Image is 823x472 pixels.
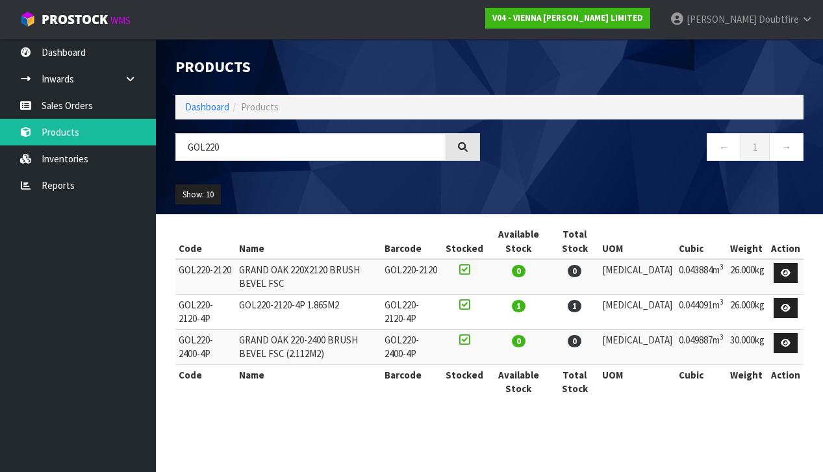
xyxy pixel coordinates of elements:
[687,13,757,25] span: [PERSON_NAME]
[175,224,236,259] th: Code
[727,294,768,329] td: 26.000kg
[568,265,581,277] span: 0
[381,364,442,399] th: Barcode
[741,133,770,161] a: 1
[599,329,676,364] td: [MEDICAL_DATA]
[512,335,525,347] span: 0
[175,259,236,294] td: GOL220-2120
[676,294,727,329] td: 0.044091m
[185,101,229,113] a: Dashboard
[487,364,551,399] th: Available Stock
[727,224,768,259] th: Weight
[720,332,724,342] sup: 3
[42,11,108,28] span: ProStock
[720,297,724,306] sup: 3
[492,12,643,23] strong: V04 - VIENNA [PERSON_NAME] LIMITED
[442,224,487,259] th: Stocked
[236,224,381,259] th: Name
[241,101,279,113] span: Products
[381,224,442,259] th: Barcode
[236,329,381,364] td: GRAND OAK 220-2400 BRUSH BEVEL FSC (2.112M2)
[727,329,768,364] td: 30.000kg
[676,224,727,259] th: Cubic
[381,294,442,329] td: GOL220-2120-4P
[676,364,727,399] th: Cubic
[175,294,236,329] td: GOL220-2120-4P
[19,11,36,27] img: cube-alt.png
[599,224,676,259] th: UOM
[599,364,676,399] th: UOM
[175,364,236,399] th: Code
[551,364,599,399] th: Total Stock
[768,224,804,259] th: Action
[769,133,804,161] a: →
[720,262,724,271] sup: 3
[110,14,131,27] small: WMS
[381,259,442,294] td: GOL220-2120
[512,300,525,312] span: 1
[175,329,236,364] td: GOL220-2400-4P
[512,265,525,277] span: 0
[500,133,804,165] nav: Page navigation
[568,300,581,312] span: 1
[236,259,381,294] td: GRAND OAK 220X2120 BRUSH BEVEL FSC
[175,184,221,205] button: Show: 10
[727,364,768,399] th: Weight
[568,335,581,347] span: 0
[236,294,381,329] td: GOL220-2120-4P 1.865M2
[707,133,741,161] a: ←
[768,364,804,399] th: Action
[175,133,446,161] input: Search products
[676,259,727,294] td: 0.043884m
[551,224,599,259] th: Total Stock
[236,364,381,399] th: Name
[759,13,799,25] span: Doubtfire
[442,364,487,399] th: Stocked
[599,294,676,329] td: [MEDICAL_DATA]
[599,259,676,294] td: [MEDICAL_DATA]
[676,329,727,364] td: 0.049887m
[381,329,442,364] td: GOL220-2400-4P
[175,58,480,75] h1: Products
[727,259,768,294] td: 26.000kg
[487,224,551,259] th: Available Stock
